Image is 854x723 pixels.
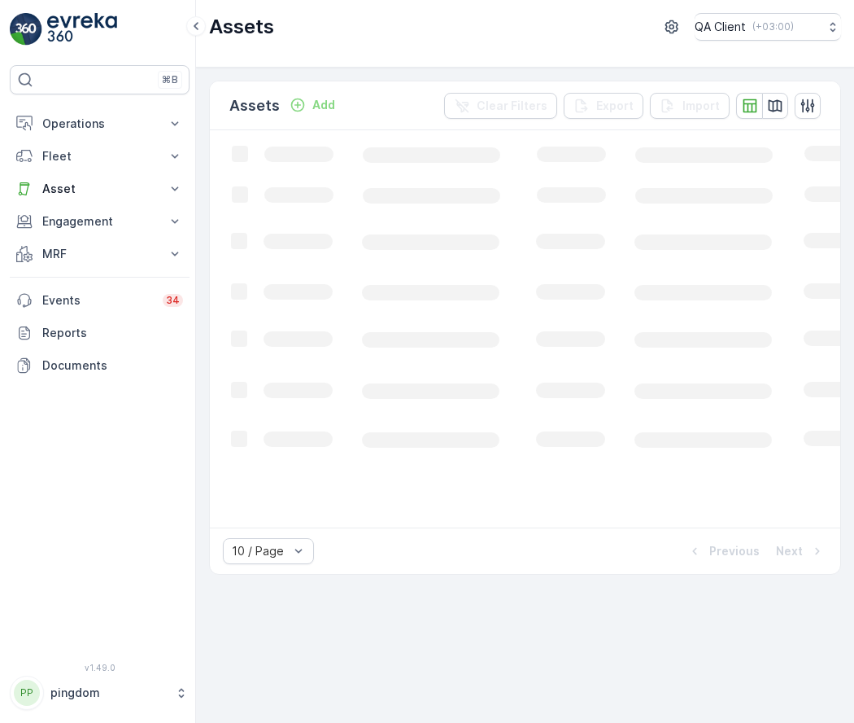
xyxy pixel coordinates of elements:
[42,181,157,197] p: Asset
[42,213,157,230] p: Engagement
[776,543,803,559] p: Next
[10,676,190,710] button: PPpingdom
[10,140,190,173] button: Fleet
[42,325,183,341] p: Reports
[774,541,827,561] button: Next
[752,20,794,33] p: ( +03:00 )
[10,205,190,238] button: Engagement
[10,349,190,382] a: Documents
[682,98,720,114] p: Import
[709,543,760,559] p: Previous
[312,97,335,113] p: Add
[695,19,746,35] p: QA Client
[10,317,190,349] a: Reports
[10,107,190,140] button: Operations
[10,238,190,270] button: MRF
[162,73,178,86] p: ⌘B
[42,246,157,262] p: MRF
[14,680,40,706] div: PP
[477,98,547,114] p: Clear Filters
[564,93,643,119] button: Export
[42,357,183,374] p: Documents
[695,13,841,41] button: QA Client(+03:00)
[42,292,153,309] p: Events
[42,116,157,132] p: Operations
[47,13,117,46] img: logo_light-DOdMpM7g.png
[650,93,730,119] button: Import
[10,173,190,205] button: Asset
[444,93,557,119] button: Clear Filters
[283,95,342,115] button: Add
[166,294,180,307] p: 34
[50,685,167,701] p: pingdom
[10,663,190,673] span: v 1.49.0
[209,14,274,40] p: Assets
[229,94,280,117] p: Assets
[10,13,42,46] img: logo
[10,284,190,317] a: Events34
[685,541,761,561] button: Previous
[42,148,157,164] p: Fleet
[596,98,634,114] p: Export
